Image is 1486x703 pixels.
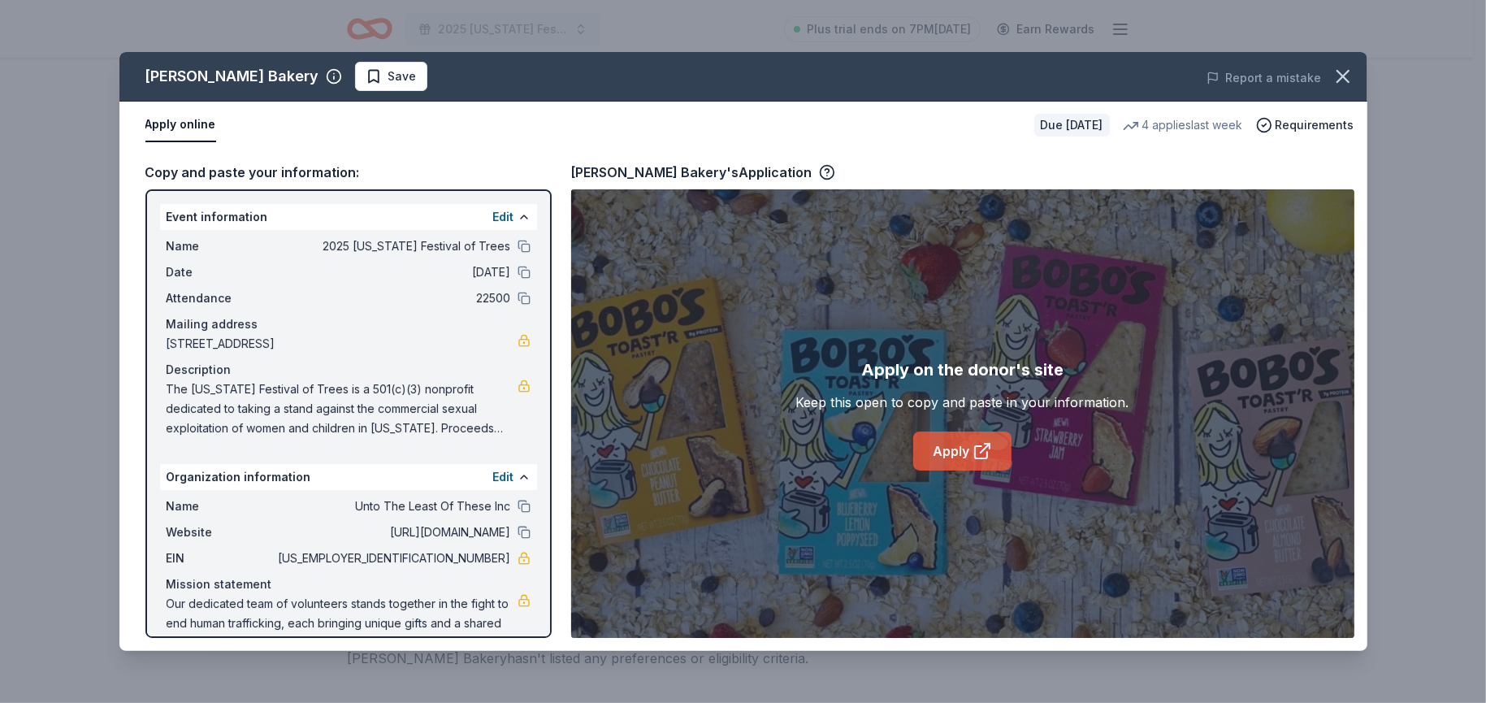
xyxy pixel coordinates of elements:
[167,497,275,516] span: Name
[493,467,514,487] button: Edit
[167,334,518,354] span: [STREET_ADDRESS]
[571,162,835,183] div: [PERSON_NAME] Bakery's Application
[913,432,1012,471] a: Apply
[1123,115,1243,135] div: 4 applies last week
[160,464,537,490] div: Organization information
[160,204,537,230] div: Event information
[167,549,275,568] span: EIN
[1276,115,1354,135] span: Requirements
[275,237,511,256] span: 2025 [US_STATE] Festival of Trees
[275,497,511,516] span: Unto The Least Of These Inc
[355,62,427,91] button: Save
[167,263,275,282] span: Date
[388,67,417,86] span: Save
[145,63,319,89] div: [PERSON_NAME] Bakery
[167,289,275,308] span: Attendance
[167,380,518,438] span: The [US_STATE] Festival of Trees is a 501(c)(3) nonprofit dedicated to taking a stand against the...
[167,594,518,653] span: Our dedicated team of volunteers stands together in the fight to end human trafficking, each brin...
[145,108,216,142] button: Apply online
[145,162,552,183] div: Copy and paste your information:
[275,289,511,308] span: 22500
[1207,68,1322,88] button: Report a mistake
[167,575,531,594] div: Mission statement
[167,237,275,256] span: Name
[167,523,275,542] span: Website
[861,357,1064,383] div: Apply on the donor's site
[1034,114,1110,137] div: Due [DATE]
[167,315,531,334] div: Mailing address
[167,360,531,380] div: Description
[275,549,511,568] span: [US_EMPLOYER_IDENTIFICATION_NUMBER]
[493,207,514,227] button: Edit
[796,393,1129,412] div: Keep this open to copy and paste in your information.
[1256,115,1354,135] button: Requirements
[275,263,511,282] span: [DATE]
[275,523,511,542] span: [URL][DOMAIN_NAME]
